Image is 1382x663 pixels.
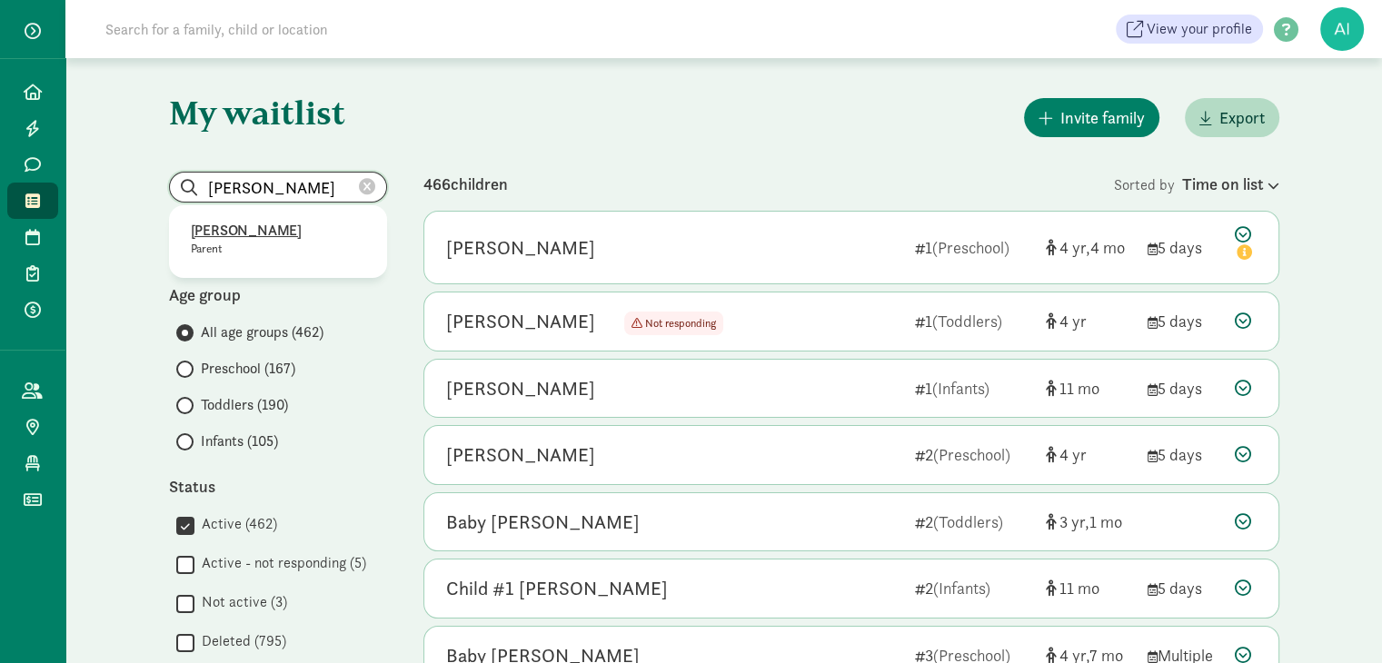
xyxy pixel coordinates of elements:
[915,376,1031,401] div: 1
[933,511,1003,532] span: (Toddlers)
[423,172,1114,196] div: 466 children
[446,233,595,262] div: Malek Salah
[1148,376,1220,401] div: 5 days
[1148,309,1220,333] div: 5 days
[932,237,1009,258] span: (Preschool)
[201,358,295,380] span: Preschool (167)
[624,312,723,335] span: Not responding
[1046,576,1133,600] div: [object Object]
[1046,309,1133,333] div: [object Object]
[915,576,1031,600] div: 2
[1291,576,1382,663] iframe: Chat Widget
[1060,105,1145,130] span: Invite family
[191,242,365,256] p: Parent
[1046,510,1133,534] div: [object Object]
[915,442,1031,467] div: 2
[201,430,278,452] span: Infants (105)
[1185,98,1279,137] button: Export
[1089,511,1122,532] span: 1
[94,11,604,47] input: Search for a family, child or location
[1059,444,1087,465] span: 4
[446,440,595,470] div: Sunny Pontarolo
[1116,15,1263,44] a: View your profile
[194,513,277,535] label: Active (462)
[170,173,386,202] input: Search list...
[932,378,989,399] span: (Infants)
[933,444,1010,465] span: (Preschool)
[645,316,716,331] span: Not responding
[1114,172,1279,196] div: Sorted by
[1046,376,1133,401] div: [object Object]
[194,630,286,652] label: Deleted (795)
[1059,578,1099,599] span: 11
[1059,511,1089,532] span: 3
[1059,237,1090,258] span: 4
[1059,378,1099,399] span: 11
[169,474,387,499] div: Status
[1219,105,1265,130] span: Export
[1148,235,1220,260] div: 5 days
[446,374,595,403] div: Amos Jablonsky
[1090,237,1125,258] span: 4
[1147,18,1252,40] span: View your profile
[915,510,1031,534] div: 2
[1182,172,1279,196] div: Time on list
[932,311,1002,331] span: (Toddlers)
[169,282,387,307] div: Age group
[169,94,387,131] h1: My waitlist
[1046,442,1133,467] div: [object Object]
[446,508,640,537] div: Baby McEntee
[446,574,668,603] div: Child #1 Fernandez
[915,235,1031,260] div: 1
[1046,235,1133,260] div: [object Object]
[915,309,1031,333] div: 1
[446,307,595,336] div: Bennett Jensen
[194,591,287,613] label: Not active (3)
[1148,442,1220,467] div: 5 days
[933,578,990,599] span: (Infants)
[191,220,365,242] p: [PERSON_NAME]
[1059,311,1087,331] span: 4
[201,394,288,416] span: Toddlers (190)
[1148,576,1220,600] div: 5 days
[201,322,323,343] span: All age groups (462)
[194,552,366,574] label: Active - not responding (5)
[1024,98,1159,137] button: Invite family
